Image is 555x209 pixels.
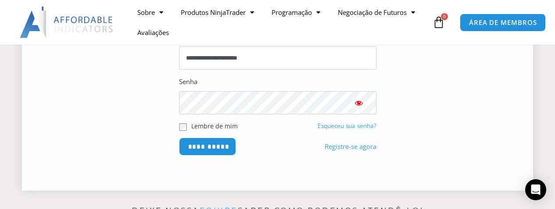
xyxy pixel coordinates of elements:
font: Programação [272,8,312,17]
a: Sobre [129,2,172,22]
a: Produtos NinjaTrader [172,2,263,22]
img: LogoAI | Indicadores Acessíveis – NinjaTrader [20,7,114,38]
font: Sobre [137,8,155,17]
a: Programação [263,2,329,22]
button: Mostrar senha [341,91,376,114]
nav: Menu [129,2,430,43]
a: Negociação de Futuros [329,2,424,22]
font: Registre-se agora [325,142,376,151]
a: Registre-se agora [325,141,376,153]
font: Lembre de mim [191,122,238,130]
a: Avaliações [129,22,178,43]
font: 0 [443,13,446,19]
font: Avaliações [137,28,169,37]
font: ÁREA DE MEMBROS [469,18,537,27]
a: ÁREA DE MEMBROS [460,14,546,32]
div: Open Intercom Messenger [525,179,546,200]
font: Produtos NinjaTrader [181,8,246,17]
font: Negociação de Futuros [338,8,407,17]
a: 0 [419,10,458,35]
font: Senha [179,77,197,86]
a: Esqueceu sua senha? [318,122,376,130]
